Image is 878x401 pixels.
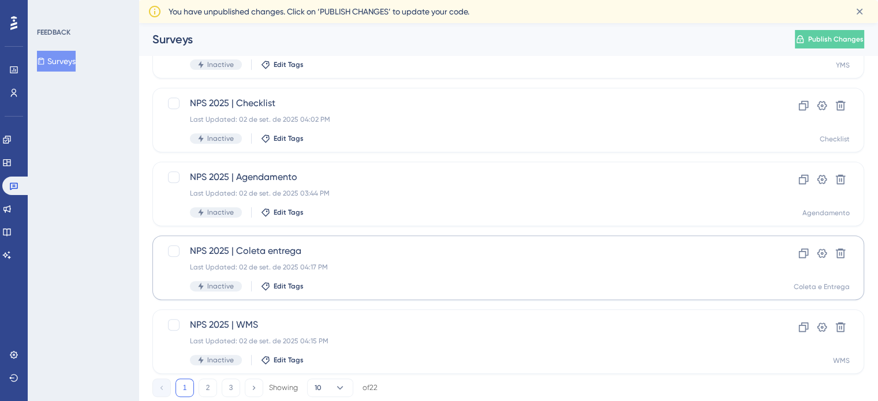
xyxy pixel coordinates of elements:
div: Last Updated: 02 de set. de 2025 04:02 PM [190,115,734,124]
div: Surveys [152,31,766,47]
div: Showing [269,383,298,393]
button: 1 [175,378,194,397]
span: Publish Changes [808,35,864,44]
div: Last Updated: 02 de set. de 2025 04:15 PM [190,336,734,346]
span: NPS 2025 | Agendamento [190,170,734,184]
div: YMS [836,61,850,70]
div: WMS [833,356,850,365]
button: Edit Tags [261,355,304,365]
button: Surveys [37,51,76,72]
span: Inactive [207,208,234,217]
span: 10 [315,383,322,392]
span: Edit Tags [274,282,304,291]
div: Agendamento [802,208,850,218]
div: Last Updated: 02 de set. de 2025 04:17 PM [190,263,734,272]
div: Last Updated: 02 de set. de 2025 03:44 PM [190,189,734,198]
span: Inactive [207,134,234,143]
div: Checklist [820,134,850,144]
button: 10 [307,378,353,397]
span: Inactive [207,355,234,365]
button: Edit Tags [261,60,304,69]
div: FEEDBACK [37,28,70,37]
span: Edit Tags [274,355,304,365]
span: Inactive [207,282,234,291]
button: Edit Tags [261,134,304,143]
button: 2 [199,378,217,397]
div: of 22 [363,383,378,393]
button: Edit Tags [261,208,304,217]
span: NPS 2025 | Checklist [190,96,734,110]
span: You have unpublished changes. Click on ‘PUBLISH CHANGES’ to update your code. [169,5,469,18]
span: Edit Tags [274,208,304,217]
div: Coleta e Entrega [794,282,850,291]
span: Edit Tags [274,134,304,143]
span: NPS 2025 | Coleta entrega [190,244,734,258]
span: Edit Tags [274,60,304,69]
button: 3 [222,378,240,397]
button: Edit Tags [261,282,304,291]
span: NPS 2025 | WMS [190,318,734,332]
button: Publish Changes [795,30,864,48]
span: Inactive [207,60,234,69]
